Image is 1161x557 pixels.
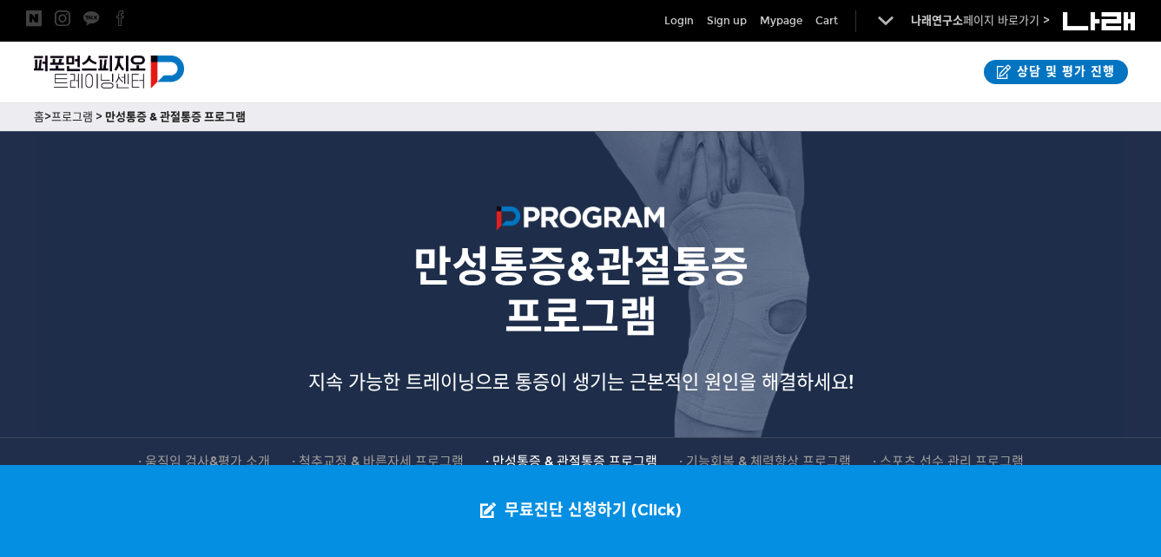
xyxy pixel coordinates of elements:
span: · 스포츠 선수 관리 프로그램 [873,454,1024,469]
a: Mypage [760,12,802,29]
strong: 프로그램 [505,292,657,343]
a: · 만성통증 & 관절통증 프로그램 [485,451,657,479]
strong: 나래연구소 [911,14,963,28]
a: · 움직임 검사&평가 소개 [138,451,270,478]
span: 지속 가능한 트레이닝으로 통증이 생기는 근본적인 원인을 해결하세요! [308,370,854,394]
a: · 스포츠 선수 관리 프로그램 [873,451,1024,478]
a: Login [664,12,694,29]
a: 홈 [34,110,44,124]
span: · 척추교정 & 바른자세 프로그램 [292,454,464,469]
a: 프로그램 [51,110,93,124]
span: · 만성통증 & 관절통증 프로그램 [485,454,657,469]
a: 나래연구소페이지 바로가기 > [911,14,1050,28]
img: PROGRAM [497,206,664,237]
strong: 만성통증&관절통증 [413,241,749,292]
span: 상담 및 평가 진행 [1012,63,1115,81]
a: · 척추교정 & 바른자세 프로그램 [292,451,464,478]
a: 상담 및 평가 진행 [984,60,1128,84]
p: > > [34,108,1128,127]
a: 만성통증 & 관절통증 프로그램 [105,110,246,124]
a: 무료진단 신청하기 (Click) [463,465,699,557]
a: Sign up [707,12,747,29]
a: Cart [815,12,838,29]
span: · 기능회복 & 체력향상 프로그램 [679,454,851,469]
span: · 움직임 검사&평가 소개 [138,454,270,469]
a: · 기능회복 & 체력향상 프로그램 [679,451,851,478]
